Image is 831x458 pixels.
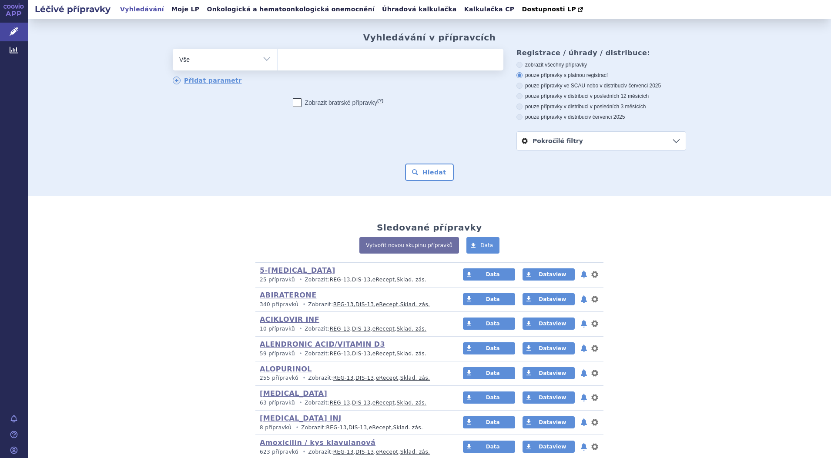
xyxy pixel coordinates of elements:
[260,374,446,382] p: Zobrazit: , , ,
[486,321,500,327] span: Data
[260,399,446,407] p: Zobrazit: , , ,
[333,301,354,308] a: REG-13
[355,375,374,381] a: DIS-13
[300,301,308,308] i: •
[486,394,500,401] span: Data
[260,400,295,406] span: 63 přípravků
[462,3,517,15] a: Kalkulačka CP
[117,3,167,15] a: Vyhledávání
[260,389,327,398] a: [MEDICAL_DATA]
[260,276,446,284] p: Zobrazit: , , ,
[330,277,350,283] a: REG-13
[519,3,587,16] a: Dostupnosti LP
[330,351,350,357] a: REG-13
[486,271,500,277] span: Data
[377,98,383,104] abbr: (?)
[580,269,588,280] button: notifikace
[326,425,347,431] a: REG-13
[260,325,446,333] p: Zobrazit: , , ,
[355,449,374,455] a: DIS-13
[260,340,385,348] a: ALENDRONIC ACID/VITAMIN D3
[539,345,566,351] span: Dataview
[260,365,312,373] a: ALOPURINOL
[260,291,316,299] a: ABIRATERONE
[580,318,588,329] button: notifikace
[330,400,350,406] a: REG-13
[300,374,308,382] i: •
[297,325,305,333] i: •
[363,32,496,43] h2: Vyhledávání v přípravcích
[260,425,292,431] span: 8 přípravků
[463,318,515,330] a: Data
[480,242,493,248] span: Data
[260,266,335,274] a: 5-[MEDICAL_DATA]
[260,315,319,324] a: ACIKLOVIR INF
[169,3,202,15] a: Moje LP
[397,277,427,283] a: Sklad. zás.
[539,394,566,401] span: Dataview
[400,375,430,381] a: Sklad. zás.
[297,276,305,284] i: •
[486,345,500,351] span: Data
[260,351,295,357] span: 59 přípravků
[516,114,686,120] label: pouze přípravky v distribuci
[369,425,392,431] a: eRecept
[523,367,575,379] a: Dataview
[173,77,242,84] a: Přidat parametr
[486,419,500,425] span: Data
[590,343,599,354] button: nastavení
[372,326,395,332] a: eRecept
[352,351,370,357] a: DIS-13
[372,400,395,406] a: eRecept
[486,296,500,302] span: Data
[624,83,661,89] span: v červenci 2025
[523,416,575,428] a: Dataview
[260,375,298,381] span: 255 přípravků
[359,237,459,254] a: Vytvořit novou skupinu přípravků
[523,293,575,305] a: Dataview
[376,301,399,308] a: eRecept
[590,417,599,428] button: nastavení
[393,425,423,431] a: Sklad. zás.
[397,326,427,332] a: Sklad. zás.
[516,72,686,79] label: pouze přípravky s platnou registrací
[463,367,515,379] a: Data
[376,449,399,455] a: eRecept
[517,132,686,150] a: Pokročilé filtry
[260,448,446,456] p: Zobrazit: , , ,
[580,368,588,378] button: notifikace
[333,375,354,381] a: REG-13
[260,277,295,283] span: 25 přípravků
[463,416,515,428] a: Data
[333,449,354,455] a: REG-13
[293,98,384,107] label: Zobrazit bratrské přípravky
[466,237,499,254] a: Data
[590,441,599,452] button: nastavení
[539,370,566,376] span: Dataview
[204,3,377,15] a: Onkologická a hematoonkologická onemocnění
[523,268,575,281] a: Dataview
[539,271,566,277] span: Dataview
[523,318,575,330] a: Dataview
[397,400,427,406] a: Sklad. zás.
[539,444,566,450] span: Dataview
[405,164,454,181] button: Hledat
[463,342,515,354] a: Data
[580,441,588,452] button: notifikace
[377,222,482,233] h2: Sledované přípravky
[522,6,576,13] span: Dostupnosti LP
[463,293,515,305] a: Data
[260,301,298,308] span: 340 přípravků
[352,400,370,406] a: DIS-13
[588,114,625,120] span: v červenci 2025
[400,449,430,455] a: Sklad. zás.
[352,277,370,283] a: DIS-13
[516,61,686,68] label: zobrazit všechny přípravky
[372,277,395,283] a: eRecept
[516,93,686,100] label: pouze přípravky v distribuci v posledních 12 měsících
[580,417,588,428] button: notifikace
[463,441,515,453] a: Data
[516,82,686,89] label: pouze přípravky ve SCAU nebo v distribuci
[260,301,446,308] p: Zobrazit: , , ,
[516,103,686,110] label: pouze přípravky v distribuci v posledních 3 měsících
